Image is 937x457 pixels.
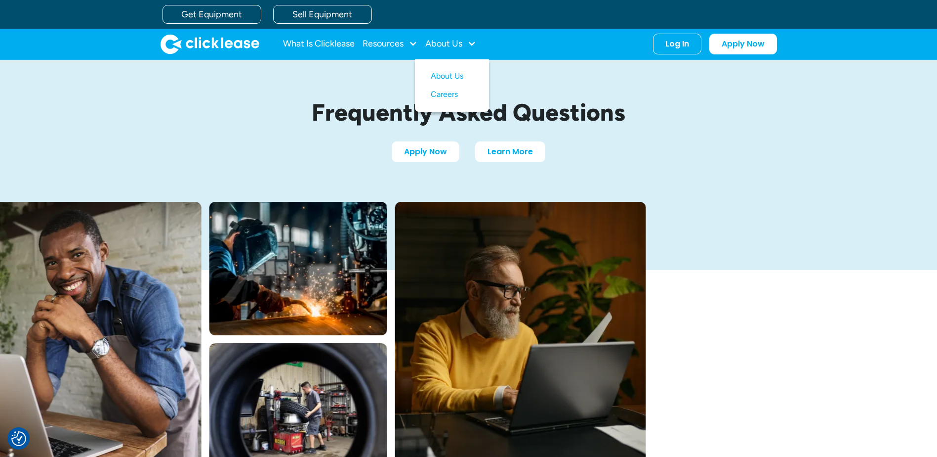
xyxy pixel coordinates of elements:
[431,67,473,86] a: About Us
[209,202,387,335] img: A welder in a large mask working on a large pipe
[11,431,26,446] img: Revisit consent button
[709,34,777,54] a: Apply Now
[163,5,261,24] a: Get Equipment
[237,99,701,126] h1: Frequently Asked Questions
[161,34,259,54] img: Clicklease logo
[431,86,473,104] a: Careers
[665,39,689,49] div: Log In
[392,141,459,162] a: Apply Now
[161,34,259,54] a: home
[363,34,417,54] div: Resources
[283,34,355,54] a: What Is Clicklease
[425,34,476,54] div: About Us
[273,5,372,24] a: Sell Equipment
[475,141,545,162] a: Learn More
[415,59,489,112] nav: About Us
[11,431,26,446] button: Consent Preferences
